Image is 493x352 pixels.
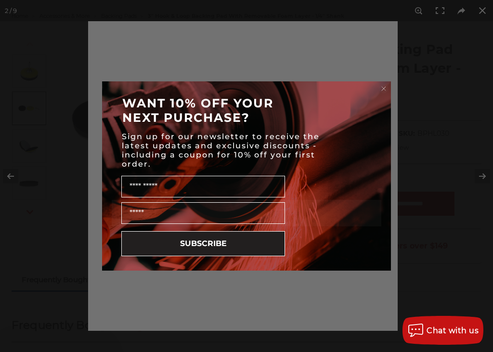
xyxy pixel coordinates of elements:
button: Close dialog [379,84,389,93]
button: SUBSCRIBE [121,231,285,256]
span: Sign up for our newsletter to receive the latest updates and exclusive discounts - including a co... [122,132,320,169]
input: Email [121,202,285,224]
span: WANT 10% OFF YOUR NEXT PURCHASE? [122,96,273,125]
button: Chat with us [402,316,483,345]
span: Chat with us [427,326,479,335]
